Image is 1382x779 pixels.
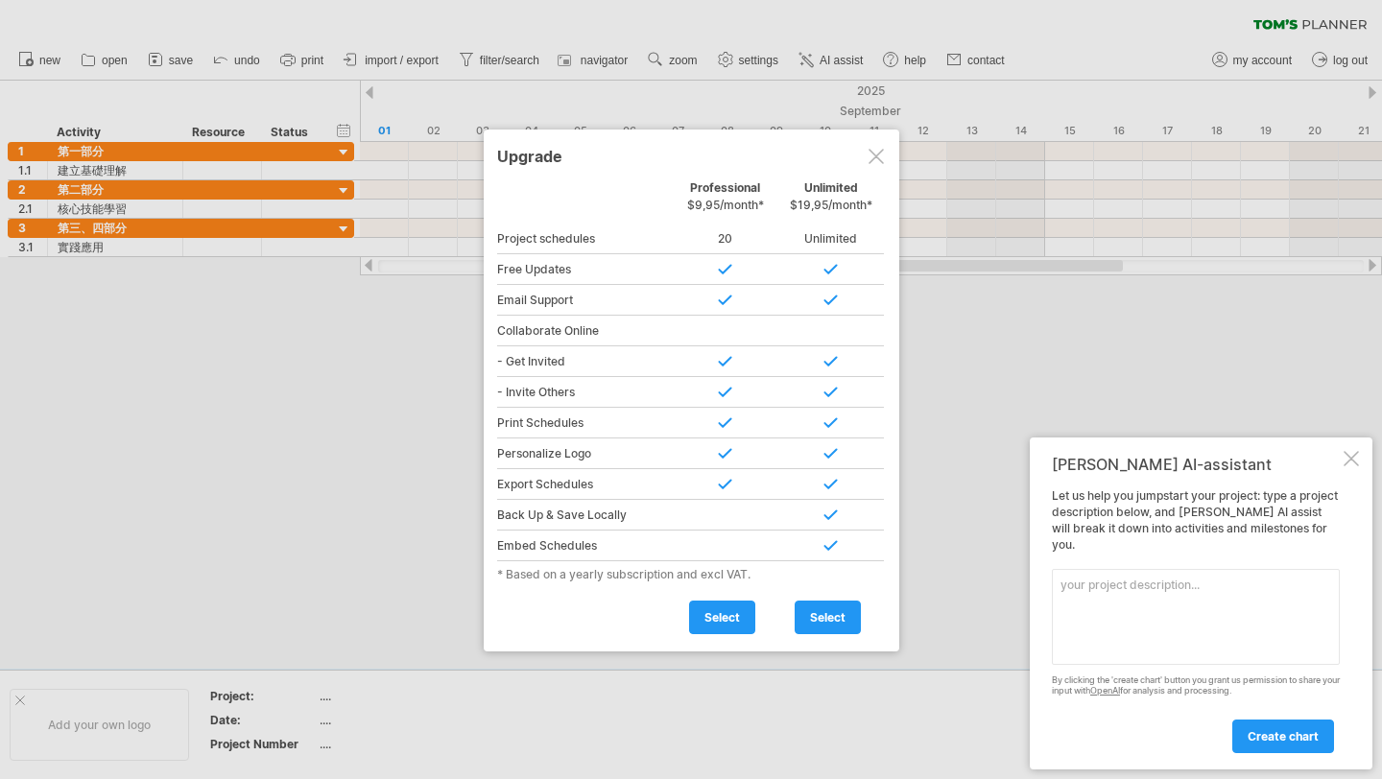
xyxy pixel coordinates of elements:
[497,254,673,285] div: Free Updates
[497,224,673,254] div: Project schedules
[497,469,673,500] div: Export Schedules
[1248,729,1319,744] span: create chart
[1090,685,1120,696] a: OpenAI
[1052,455,1340,474] div: [PERSON_NAME] AI-assistant
[778,224,884,254] div: Unlimited
[497,346,673,377] div: - Get Invited
[1232,720,1334,753] a: create chart
[1052,488,1340,752] div: Let us help you jumpstart your project: type a project description below, and [PERSON_NAME] AI as...
[810,610,846,625] span: select
[778,180,884,222] div: Unlimited
[497,438,673,469] div: Personalize Logo
[497,500,673,531] div: Back Up & Save Locally
[795,601,861,634] a: select
[790,198,872,212] span: $19,95/month*
[673,224,778,254] div: 20
[673,180,778,222] div: Professional
[497,408,673,438] div: Print Schedules
[497,531,673,561] div: Embed Schedules
[687,198,764,212] span: $9,95/month*
[689,601,755,634] a: select
[704,610,740,625] span: select
[497,285,673,316] div: Email Support
[1052,675,1340,696] div: By clicking the 'create chart' button you grant us permission to share your input with for analys...
[497,567,886,581] div: * Based on a yearly subscription and excl VAT.
[497,377,673,408] div: - Invite Others
[497,138,886,173] div: Upgrade
[497,316,673,346] div: Collaborate Online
